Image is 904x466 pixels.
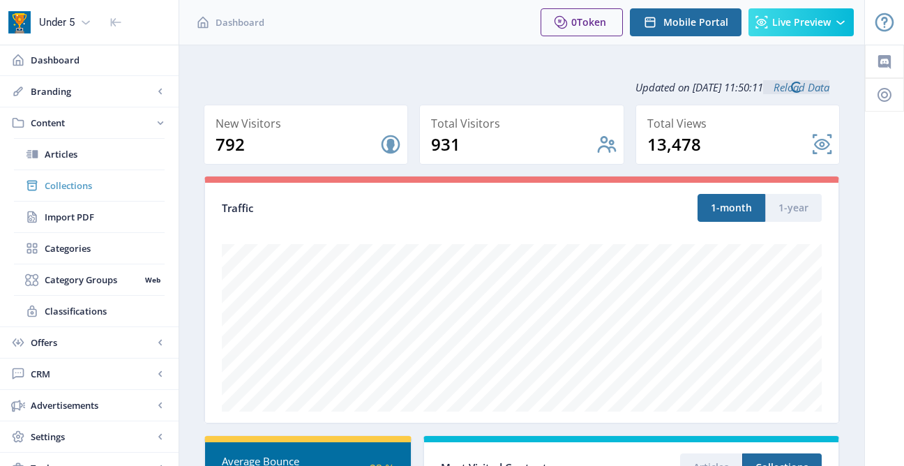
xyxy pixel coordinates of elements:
div: 792 [216,133,379,156]
div: Traffic [222,200,522,216]
div: 931 [431,133,595,156]
a: Category GroupsWeb [14,264,165,295]
div: Updated on [DATE] 11:50:11 [204,70,840,105]
span: Collections [45,179,165,193]
span: Token [577,15,606,29]
button: 0Token [541,8,623,36]
span: Offers [31,336,153,349]
div: Total Views [647,114,834,133]
div: New Visitors [216,114,402,133]
span: Live Preview [772,17,831,28]
div: Under 5 [39,7,75,38]
button: 1-month [698,194,765,222]
a: Reload Data [763,80,829,94]
span: Dashboard [216,15,264,29]
span: Articles [45,147,165,161]
a: Classifications [14,296,165,326]
div: 13,478 [647,133,811,156]
span: CRM [31,367,153,381]
span: Category Groups [45,273,140,287]
span: Categories [45,241,165,255]
img: app-icon.png [8,11,31,33]
span: Branding [31,84,153,98]
span: Classifications [45,304,165,318]
span: Settings [31,430,153,444]
button: Live Preview [748,8,854,36]
button: Mobile Portal [630,8,741,36]
a: Articles [14,139,165,170]
span: Mobile Portal [663,17,728,28]
nb-badge: Web [140,273,165,287]
a: Import PDF [14,202,165,232]
a: Categories [14,233,165,264]
div: Total Visitors [431,114,617,133]
span: Dashboard [31,53,167,67]
span: Advertisements [31,398,153,412]
button: 1-year [765,194,822,222]
span: Content [31,116,153,130]
a: Collections [14,170,165,201]
span: Import PDF [45,210,165,224]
